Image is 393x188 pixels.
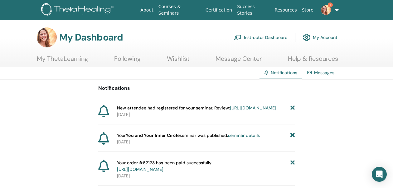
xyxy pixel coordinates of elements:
[235,1,272,19] a: Success Stories
[59,32,123,43] h3: My Dashboard
[37,55,88,67] a: My ThetaLearning
[167,55,190,67] a: Wishlist
[117,111,295,118] p: [DATE]
[314,70,334,75] a: Messages
[117,132,260,139] span: Your seminar was published.
[117,173,295,179] p: [DATE]
[230,105,276,111] a: [URL][DOMAIN_NAME]
[37,27,57,47] img: default.jpg
[126,133,180,138] strong: You and Your Inner Circle
[114,55,141,67] a: Following
[117,105,276,111] span: New attendee had registered for your seminar. Review:
[216,55,262,67] a: Message Center
[156,1,203,19] a: Courses & Seminars
[372,167,387,182] div: Open Intercom Messenger
[288,55,338,67] a: Help & Resources
[117,160,211,173] span: Your order #62123 has been paid successfully
[271,70,297,75] span: Notifications
[234,31,288,44] a: Instructor Dashboard
[41,3,116,17] img: logo.png
[117,166,163,172] a: [URL][DOMAIN_NAME]
[203,4,235,16] a: Certification
[234,35,241,40] img: chalkboard-teacher.svg
[98,84,295,92] p: Notifications
[321,5,331,15] img: default.jpg
[303,32,310,43] img: cog.svg
[328,2,333,7] span: 1
[272,4,299,16] a: Resources
[117,139,295,145] p: [DATE]
[138,4,156,16] a: About
[303,31,337,44] a: My Account
[299,4,316,16] a: Store
[228,133,260,138] a: seminar details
